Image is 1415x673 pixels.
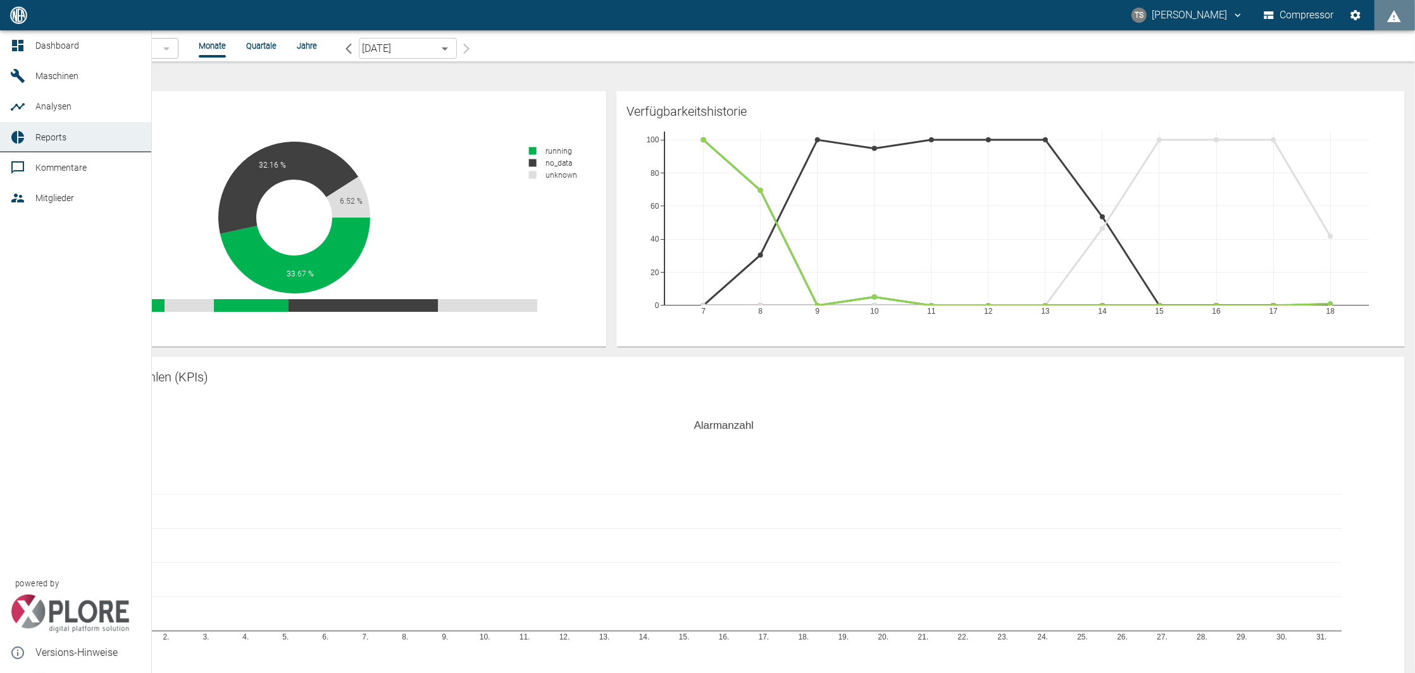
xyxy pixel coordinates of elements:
[56,367,1395,387] div: Leistungskennzahlen (KPIs)
[35,163,87,173] span: Kommentare
[131,102,141,112] a: new /analyses/list/0
[35,71,78,81] span: Maschinen
[35,132,66,142] span: Reports
[56,101,596,121] div: Verfügbarkeit
[626,101,1395,121] div: Verfügbarkeitshistorie
[1130,4,1245,27] button: timo.streitbuerger@arcanum-energy.de
[297,40,317,52] li: Jahre
[10,595,130,633] img: Xplore Logo
[131,71,141,82] a: new /machines
[1131,8,1147,23] div: TS
[15,577,59,590] span: powered by
[1261,4,1337,27] button: Compressor
[246,40,277,52] li: Quartale
[35,645,141,660] span: Versions-Hinweise
[337,38,359,59] button: arrow-back
[199,40,226,52] li: Monate
[9,6,28,23] img: logo
[35,40,79,51] span: Dashboard
[1344,4,1367,27] button: Einstellungen
[35,101,72,111] span: Analysen
[359,38,457,59] div: [DATE]
[35,193,74,203] span: Mitglieder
